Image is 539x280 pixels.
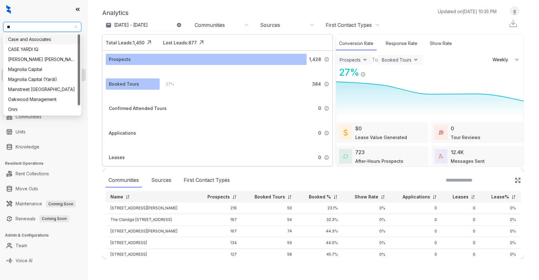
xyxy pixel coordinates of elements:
div: [PERSON_NAME] [PERSON_NAME] [8,56,76,63]
div: Conversion Rate [336,37,376,50]
div: Sources [260,22,280,28]
td: [STREET_ADDRESS][PERSON_NAME] [105,226,196,237]
li: Leasing [1,69,86,81]
td: 0 [390,226,442,237]
td: 0% [480,202,521,214]
img: Download [508,19,518,28]
div: Prospects [340,57,361,62]
div: Communities [105,173,142,187]
img: Info [324,106,329,111]
img: Info [324,82,329,87]
td: 32.3% [297,214,342,226]
div: Oakwood Management [8,96,76,103]
span: 1,428 [309,56,321,63]
td: 0 [390,214,442,226]
td: 0% [343,249,390,260]
img: sorting [232,195,237,199]
p: Leases [453,194,469,200]
div: Tour Reviews [451,134,480,141]
div: Confirmed Attended Tours [109,105,167,112]
a: Rent Collections [16,167,49,180]
td: 127 [196,249,241,260]
img: sorting [333,195,338,199]
td: 58 [242,249,297,260]
li: Communities [1,111,86,123]
td: 50 [242,202,297,214]
p: Show Rate [355,194,378,200]
div: Booked Tours [382,57,411,62]
img: sorting [511,195,516,199]
div: After-Hours Prospects [355,158,403,164]
span: 0 [318,105,321,112]
span: Coming Soon [46,201,76,207]
div: 27 % [336,65,359,79]
div: Magnolia Capital [8,66,76,73]
span: 0 [318,154,321,161]
td: 0 [390,249,442,260]
li: Knowledge [1,141,86,153]
td: 0% [480,226,521,237]
img: Info [324,131,329,136]
a: Communities [16,111,41,123]
div: Case and Associates [4,34,80,44]
button: Weekly [489,54,524,65]
div: 723 [355,148,365,156]
img: Info [324,57,329,62]
img: LeaseValue [343,129,348,136]
div: Sources [148,173,174,187]
img: Click Icon [515,177,521,183]
a: Units [16,126,26,138]
div: Magnolia Capital [4,64,80,74]
td: 0 [442,249,480,260]
td: 44.0% [297,237,342,249]
div: Applications [109,130,136,137]
div: 0 [451,125,454,132]
p: Updated on [DATE] 10:35 PM [438,8,497,15]
li: Maintenance [1,197,86,210]
h3: Admin & Configurations [5,232,87,238]
td: 0% [343,214,390,226]
div: Total Leads: 1,450 [106,39,144,46]
td: 0 [442,214,480,226]
img: ViewFilterArrow [362,57,368,63]
img: sorting [381,195,385,199]
h3: Resident Operations [5,161,87,166]
a: Move Outs [16,182,38,195]
img: Info [324,155,329,160]
span: 384 [312,81,321,87]
td: 54 [242,214,297,226]
img: ViewFilterArrow [413,57,419,63]
img: Click Icon [366,66,375,76]
div: Magnolia Capital (Yardi) [8,76,76,83]
p: Applications [403,194,430,200]
td: 0% [343,226,390,237]
img: sorting [432,195,437,199]
li: Rent Collections [1,167,86,180]
div: Prospects [109,56,131,63]
td: 0% [343,237,390,249]
img: TourReviews [439,130,443,135]
td: [STREET_ADDRESS][PERSON_NAME] [105,202,196,214]
td: 45.7% [297,249,342,260]
p: Prospects [207,194,230,200]
li: Leads [1,42,86,54]
img: Click Icon [144,38,154,47]
li: Voice AI [1,254,86,267]
div: Onni [8,106,76,113]
td: 0% [480,249,521,260]
li: Move Outs [1,182,86,195]
p: Booked Tours [255,194,285,200]
img: sorting [471,195,475,199]
div: Messages Sent [451,158,485,164]
div: Lease Value Generated [355,134,407,141]
img: UserAvatar [510,8,519,14]
a: Team [16,239,27,252]
td: 216 [196,202,241,214]
img: SearchIcon [502,177,507,183]
img: TotalFum [439,154,443,158]
td: 167 [196,214,241,226]
span: 0 [318,130,321,137]
div: Response Rate [383,37,420,50]
span: Coming Soon [39,215,69,222]
img: sorting [125,195,130,199]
